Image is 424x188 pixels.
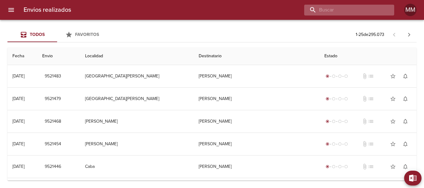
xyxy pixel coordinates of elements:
[402,27,417,42] span: Pagina siguiente
[194,47,319,65] th: Destinatario
[4,2,19,17] button: menu
[368,141,374,147] span: No tiene pedido asociado
[404,4,417,16] div: MM
[362,118,368,125] span: No tiene documentos adjuntos
[402,73,408,79] span: notifications_none
[42,161,64,173] button: 9521446
[390,73,396,79] span: star_border
[362,164,368,170] span: No tiene documentos adjuntos
[332,120,336,123] span: radio_button_unchecked
[194,88,319,110] td: [PERSON_NAME]
[80,65,194,87] td: [GEOGRAPHIC_DATA][PERSON_NAME]
[80,110,194,133] td: [PERSON_NAME]
[404,171,422,186] button: Exportar Excel
[399,93,412,105] button: Activar notificaciones
[24,5,71,15] h6: Envios realizados
[338,97,342,101] span: radio_button_unchecked
[12,119,25,124] div: [DATE]
[399,160,412,173] button: Activar notificaciones
[80,47,194,65] th: Localidad
[344,97,348,101] span: radio_button_unchecked
[45,95,61,103] span: 9521479
[326,120,329,123] span: radio_button_checked
[387,138,399,150] button: Agregar a favoritos
[332,97,336,101] span: radio_button_unchecked
[344,142,348,146] span: radio_button_unchecked
[42,116,64,127] button: 9521468
[402,96,408,102] span: notifications_none
[12,164,25,169] div: [DATE]
[326,142,329,146] span: radio_button_checked
[12,141,25,146] div: [DATE]
[194,65,319,87] td: [PERSON_NAME]
[324,96,349,102] div: Generado
[12,96,25,101] div: [DATE]
[30,32,45,37] span: Todos
[324,141,349,147] div: Generado
[194,155,319,178] td: [PERSON_NAME]
[80,88,194,110] td: [GEOGRAPHIC_DATA][PERSON_NAME]
[402,118,408,125] span: notifications_none
[387,31,402,37] span: Pagina anterior
[387,115,399,128] button: Agregar a favoritos
[390,118,396,125] span: star_border
[402,141,408,147] span: notifications_none
[326,74,329,78] span: radio_button_checked
[344,120,348,123] span: radio_button_unchecked
[319,47,417,65] th: Estado
[338,142,342,146] span: radio_button_unchecked
[344,165,348,168] span: radio_button_unchecked
[326,97,329,101] span: radio_button_checked
[42,71,64,82] button: 9521483
[194,110,319,133] td: [PERSON_NAME]
[362,96,368,102] span: No tiene documentos adjuntos
[324,118,349,125] div: Generado
[368,164,374,170] span: No tiene pedido asociado
[45,118,61,125] span: 9521468
[12,73,25,79] div: [DATE]
[387,93,399,105] button: Agregar a favoritos
[399,115,412,128] button: Activar notificaciones
[368,73,374,79] span: No tiene pedido asociado
[75,32,99,37] span: Favoritos
[326,165,329,168] span: radio_button_checked
[368,118,374,125] span: No tiene pedido asociado
[368,96,374,102] span: No tiene pedido asociado
[332,74,336,78] span: radio_button_unchecked
[194,133,319,155] td: [PERSON_NAME]
[390,164,396,170] span: star_border
[399,70,412,82] button: Activar notificaciones
[402,164,408,170] span: notifications_none
[356,32,384,38] p: 1 - 25 de 295.073
[338,165,342,168] span: radio_button_unchecked
[45,163,61,171] span: 9521446
[80,133,194,155] td: [PERSON_NAME]
[390,141,396,147] span: star_border
[42,93,63,105] button: 9521479
[338,74,342,78] span: radio_button_unchecked
[45,72,61,80] span: 9521483
[324,73,349,79] div: Generado
[332,142,336,146] span: radio_button_unchecked
[332,165,336,168] span: radio_button_unchecked
[7,27,107,42] div: Tabs Envios
[80,155,194,178] td: Caba
[390,96,396,102] span: star_border
[404,4,417,16] div: Abrir información de usuario
[344,74,348,78] span: radio_button_unchecked
[45,140,61,148] span: 9521454
[7,47,37,65] th: Fecha
[387,160,399,173] button: Agregar a favoritos
[338,120,342,123] span: radio_button_unchecked
[362,141,368,147] span: No tiene documentos adjuntos
[324,164,349,170] div: Generado
[362,73,368,79] span: No tiene documentos adjuntos
[387,70,399,82] button: Agregar a favoritos
[399,138,412,150] button: Activar notificaciones
[304,5,384,15] input: buscar
[37,47,80,65] th: Envio
[42,138,64,150] button: 9521454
